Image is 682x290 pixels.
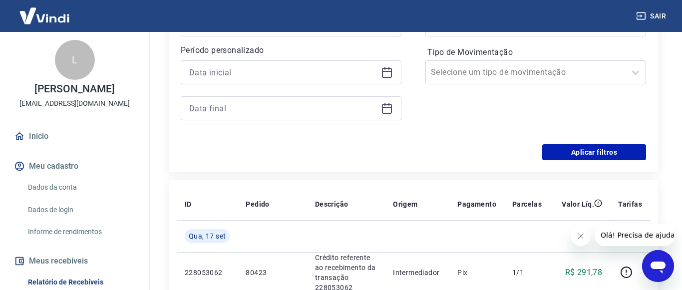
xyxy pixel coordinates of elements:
a: Dados da conta [24,177,137,198]
button: Aplicar filtros [542,144,646,160]
p: Pedido [246,199,269,209]
a: Dados de login [24,200,137,220]
p: ID [185,199,192,209]
a: Informe de rendimentos [24,222,137,242]
p: Pagamento [457,199,496,209]
iframe: Mensagem da empresa [595,224,674,246]
button: Sair [634,7,670,25]
a: Início [12,125,137,147]
p: [EMAIL_ADDRESS][DOMAIN_NAME] [19,98,130,109]
p: Valor Líq. [562,199,594,209]
div: L [55,40,95,80]
p: 1/1 [512,268,542,278]
p: Tarifas [618,199,642,209]
span: Olá! Precisa de ajuda? [6,7,84,15]
button: Meus recebíveis [12,250,137,272]
p: Período personalizado [181,44,401,56]
p: R$ 291,78 [565,267,603,279]
p: Pix [457,268,496,278]
p: Descrição [315,199,348,209]
p: Parcelas [512,199,542,209]
p: [PERSON_NAME] [34,84,114,94]
iframe: Botão para abrir a janela de mensagens [642,250,674,282]
button: Meu cadastro [12,155,137,177]
label: Tipo de Movimentação [427,46,644,58]
input: Data inicial [189,65,377,80]
span: Qua, 17 set [189,231,226,241]
img: Vindi [12,0,77,31]
p: Origem [393,199,417,209]
input: Data final [189,101,377,116]
iframe: Fechar mensagem [571,226,591,246]
p: 80423 [246,268,299,278]
p: 228053062 [185,268,230,278]
p: Intermediador [393,268,441,278]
